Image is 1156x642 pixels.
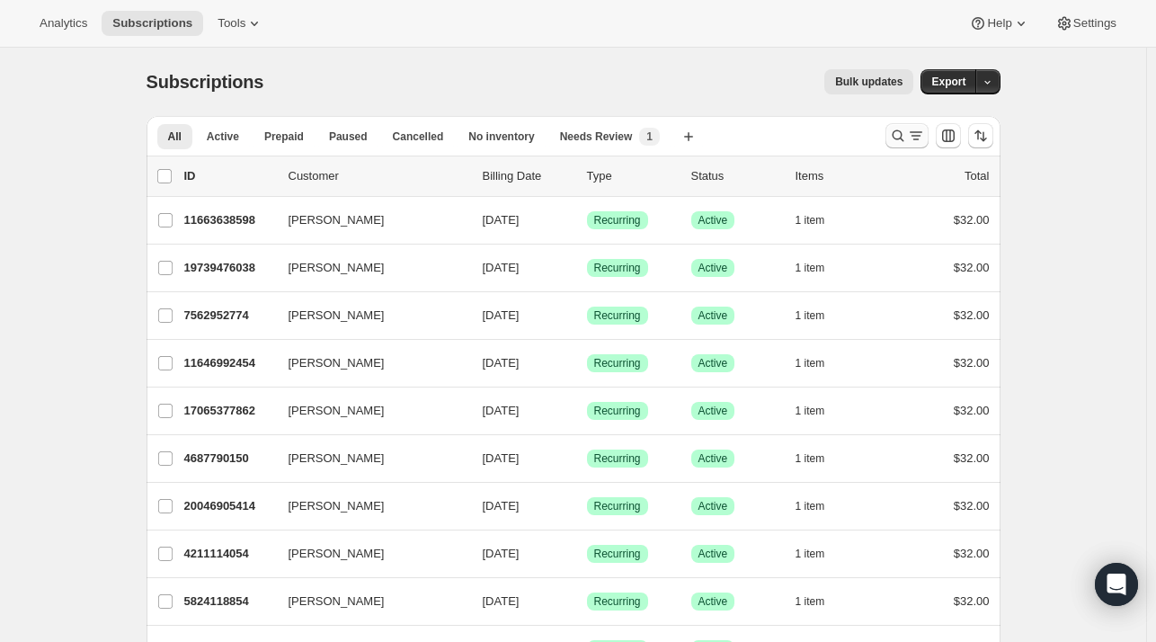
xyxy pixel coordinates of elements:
[184,307,274,325] p: 7562952774
[289,259,385,277] span: [PERSON_NAME]
[483,499,520,513] span: [DATE]
[796,451,825,466] span: 1 item
[483,547,520,560] span: [DATE]
[278,587,458,616] button: [PERSON_NAME]
[987,16,1011,31] span: Help
[954,404,990,417] span: $32.00
[112,16,192,31] span: Subscriptions
[1095,563,1138,606] div: Open Intercom Messenger
[1073,16,1116,31] span: Settings
[594,594,641,609] span: Recurring
[796,594,825,609] span: 1 item
[483,594,520,608] span: [DATE]
[184,303,990,328] div: 7562952774[PERSON_NAME][DATE]SuccessRecurringSuccessActive1 item$32.00
[698,499,728,513] span: Active
[40,16,87,31] span: Analytics
[698,213,728,227] span: Active
[835,75,903,89] span: Bulk updates
[184,589,990,614] div: 5824118854[PERSON_NAME][DATE]SuccessRecurringSuccessActive1 item$32.00
[483,356,520,370] span: [DATE]
[289,211,385,229] span: [PERSON_NAME]
[594,547,641,561] span: Recurring
[184,351,990,376] div: 11646992454[PERSON_NAME][DATE]SuccessRecurringSuccessActive1 item$32.00
[184,541,990,566] div: 4211114054[PERSON_NAME][DATE]SuccessRecurringSuccessActive1 item$32.00
[184,398,990,424] div: 17065377862[PERSON_NAME][DATE]SuccessRecurringSuccessActive1 item$32.00
[483,404,520,417] span: [DATE]
[184,497,274,515] p: 20046905414
[594,404,641,418] span: Recurring
[289,545,385,563] span: [PERSON_NAME]
[594,308,641,323] span: Recurring
[646,129,653,144] span: 1
[885,123,929,148] button: Search and filter results
[796,167,885,185] div: Items
[207,129,239,144] span: Active
[968,123,993,148] button: Sort the results
[796,356,825,370] span: 1 item
[954,308,990,322] span: $32.00
[796,308,825,323] span: 1 item
[184,545,274,563] p: 4211114054
[698,356,728,370] span: Active
[931,75,965,89] span: Export
[278,397,458,425] button: [PERSON_NAME]
[218,16,245,31] span: Tools
[674,124,703,149] button: Create new view
[698,261,728,275] span: Active
[954,261,990,274] span: $32.00
[936,123,961,148] button: Customize table column order and visibility
[594,499,641,513] span: Recurring
[560,129,633,144] span: Needs Review
[594,213,641,227] span: Recurring
[468,129,534,144] span: No inventory
[796,494,845,519] button: 1 item
[483,308,520,322] span: [DATE]
[594,451,641,466] span: Recurring
[954,356,990,370] span: $32.00
[796,547,825,561] span: 1 item
[483,261,520,274] span: [DATE]
[184,259,274,277] p: 19739476038
[965,167,989,185] p: Total
[796,589,845,614] button: 1 item
[184,494,990,519] div: 20046905414[PERSON_NAME][DATE]SuccessRecurringSuccessActive1 item$32.00
[796,255,845,281] button: 1 item
[147,72,264,92] span: Subscriptions
[796,398,845,424] button: 1 item
[796,213,825,227] span: 1 item
[278,492,458,521] button: [PERSON_NAME]
[102,11,203,36] button: Subscriptions
[184,211,274,229] p: 11663638598
[278,301,458,330] button: [PERSON_NAME]
[1045,11,1127,36] button: Settings
[278,444,458,473] button: [PERSON_NAME]
[184,167,274,185] p: ID
[393,129,444,144] span: Cancelled
[594,356,641,370] span: Recurring
[289,307,385,325] span: [PERSON_NAME]
[278,206,458,235] button: [PERSON_NAME]
[329,129,368,144] span: Paused
[184,593,274,611] p: 5824118854
[796,446,845,471] button: 1 item
[698,594,728,609] span: Active
[796,499,825,513] span: 1 item
[184,354,274,372] p: 11646992454
[289,497,385,515] span: [PERSON_NAME]
[29,11,98,36] button: Analytics
[698,451,728,466] span: Active
[920,69,976,94] button: Export
[184,402,274,420] p: 17065377862
[278,349,458,378] button: [PERSON_NAME]
[483,167,573,185] p: Billing Date
[168,129,182,144] span: All
[289,402,385,420] span: [PERSON_NAME]
[289,354,385,372] span: [PERSON_NAME]
[184,450,274,468] p: 4687790150
[691,167,781,185] p: Status
[207,11,274,36] button: Tools
[796,351,845,376] button: 1 item
[958,11,1040,36] button: Help
[698,547,728,561] span: Active
[796,404,825,418] span: 1 item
